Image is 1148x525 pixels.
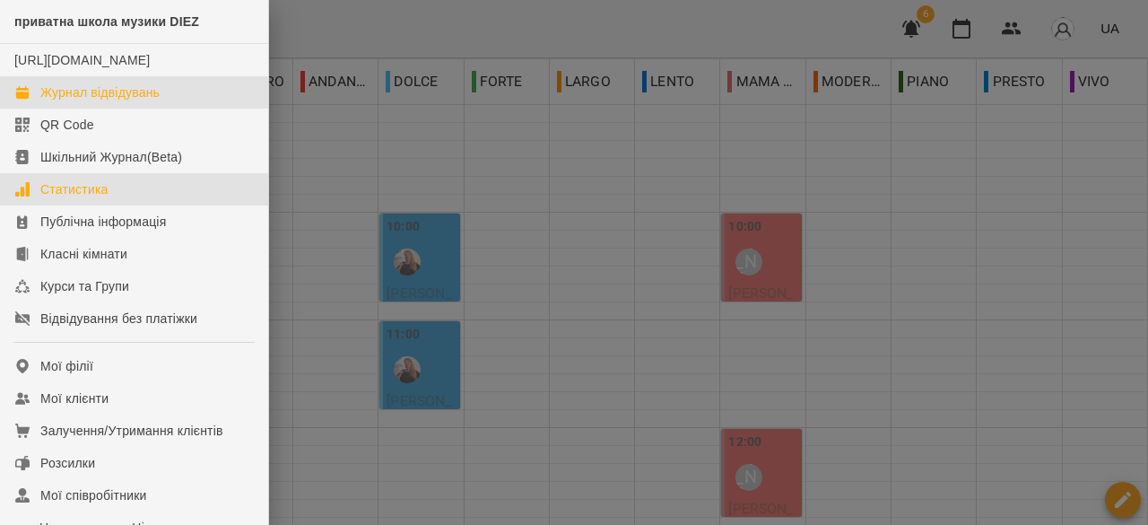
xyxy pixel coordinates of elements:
div: Відвідування без платіжки [40,310,197,328]
div: QR Code [40,116,94,134]
div: Залучення/Утримання клієнтів [40,422,223,440]
div: Шкільний Журнал(Beta) [40,148,182,166]
div: Мої співробітники [40,486,147,504]
div: Класні кімнати [40,245,127,263]
div: Статистика [40,180,109,198]
div: Курси та Групи [40,277,129,295]
div: Мої філії [40,357,93,375]
span: приватна школа музики DIEZ [14,14,199,29]
div: Розсилки [40,454,95,472]
div: Публічна інформація [40,213,166,231]
div: Мої клієнти [40,389,109,407]
a: [URL][DOMAIN_NAME] [14,53,150,67]
div: Журнал відвідувань [40,83,160,101]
